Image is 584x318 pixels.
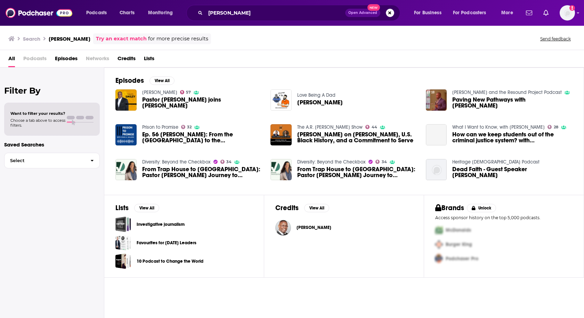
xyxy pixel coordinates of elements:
span: Podchaser Pro [446,256,478,262]
span: 44 [372,126,377,129]
span: Burger King [446,241,472,247]
span: More [501,8,513,18]
span: Ep. 56 [PERSON_NAME]: From the [GEOGRAPHIC_DATA] to the [GEOGRAPHIC_DATA] [142,132,262,143]
a: Lists [144,53,154,67]
a: How can we keep students out of the criminal justice system? with Tony Lowden [426,124,447,145]
a: Pastor Tony Lowden joins Tavis Smiley [142,97,262,109]
span: 10 Podcast to Change the World [115,253,131,269]
h2: Episodes [115,76,144,85]
h2: Filter By [4,86,100,96]
span: [PERSON_NAME] [297,100,343,105]
a: Paving New Pathways with Tony Lowden [426,89,447,111]
button: View All [304,204,329,212]
button: Send feedback [538,36,573,42]
div: Search podcasts, credits, & more... [193,5,407,21]
button: open menu [496,7,522,18]
button: Unlock [467,204,496,212]
button: View All [149,77,175,85]
a: Heritage Church Podcast [452,159,540,165]
a: Charts [115,7,139,18]
p: Saved Searches [4,141,100,148]
a: Tavis Smiley [142,89,177,95]
a: Tony Lowden [297,100,343,105]
span: Want to filter your results? [10,111,65,116]
span: Logged in as heidi.egloff [560,5,575,21]
a: 34 [375,160,387,164]
span: For Business [414,8,441,18]
button: Select [4,153,100,168]
span: For Podcasters [453,8,486,18]
img: Tony Lowden on Jimmy Carter, U.S. Black History, and a Commitment to Serve [270,124,292,145]
a: Diversity: Beyond the Checkbox [297,159,366,165]
a: All [8,53,15,67]
a: Episodes [55,53,78,67]
h2: Brands [435,204,464,212]
a: 10 Podcast to Change the World [137,257,203,265]
img: Pastor Tony Lowden joins Tavis Smiley [115,89,137,111]
a: What I Want to Know, with Kevin P. Chavous [452,124,545,130]
a: How can we keep students out of the criminal justice system? with Tony Lowden [452,132,573,143]
button: View All [134,204,159,212]
a: Favourites for Today's Leaders [115,235,131,251]
a: 44 [365,125,377,129]
a: From Trap House to White House: Pastor Tony Lowden's Journey to Reforming the Criminal Justice Sy... [297,166,417,178]
span: Paving New Pathways with [PERSON_NAME] [452,97,573,109]
span: McDonalds [446,227,471,233]
span: Podcasts [86,8,107,18]
button: open menu [143,7,182,18]
a: Investigative journalism [115,216,131,232]
img: First Pro Logo [432,223,446,237]
h3: Search [23,35,40,42]
span: Select [5,158,85,163]
a: Tony Lowden [270,89,292,111]
span: Open Advanced [348,11,377,15]
img: Dead Faith - Guest Speaker Tony Lowden [426,159,447,180]
h2: Credits [275,204,299,212]
button: open menu [448,7,496,18]
img: User Profile [560,5,575,21]
a: 57 [180,90,191,94]
span: for more precise results [148,35,208,43]
span: Monitoring [148,8,173,18]
a: Investigative journalism [137,221,185,228]
button: open menu [81,7,116,18]
a: Tony Lowden [297,225,331,230]
span: 57 [186,91,191,94]
a: Jason Harris and the Resound Project Podcast [452,89,562,95]
a: Love Being A Dad [297,92,335,98]
span: Networks [86,53,109,67]
a: Prison to Promise [142,124,178,130]
span: Charts [120,8,135,18]
a: ListsView All [115,204,159,212]
img: Ep. 56 Tony Lowden: From the Trap House to the White House [115,124,137,145]
span: Pastor [PERSON_NAME] joins [PERSON_NAME] [142,97,262,109]
img: Tony Lowden [275,220,291,236]
button: Tony LowdenTony Lowden [275,216,413,239]
button: Show profile menu [560,5,575,21]
span: From Trap House to [GEOGRAPHIC_DATA]: Pastor [PERSON_NAME] Journey to Reforming the Criminal Just... [142,166,262,178]
span: Dead Faith - Guest Speaker [PERSON_NAME] [452,166,573,178]
span: Choose a tab above to access filters. [10,118,65,128]
p: Access sponsor history on the top 5,000 podcasts. [435,215,573,220]
button: Open AdvancedNew [345,9,380,17]
a: Show notifications dropdown [541,7,551,19]
input: Search podcasts, credits, & more... [205,7,345,18]
a: Dead Faith - Guest Speaker Tony Lowden [452,166,573,178]
span: [PERSON_NAME] on [PERSON_NAME], U.S. Black History, and a Commitment to Serve [297,132,417,143]
a: Diversity: Beyond the Checkbox [142,159,211,165]
img: From Trap House to White House: Pastor Tony Lowden's Journey to Reforming the Criminal Justice Sy... [115,159,137,180]
a: Paving New Pathways with Tony Lowden [452,97,573,109]
img: From Trap House to White House: Pastor Tony Lowden's Journey to Reforming the Criminal Justice Sy... [270,159,292,180]
span: From Trap House to [GEOGRAPHIC_DATA]: Pastor [PERSON_NAME] Journey to Reforming the Criminal Just... [297,166,417,178]
a: Try an exact match [96,35,147,43]
span: 28 [554,126,558,129]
